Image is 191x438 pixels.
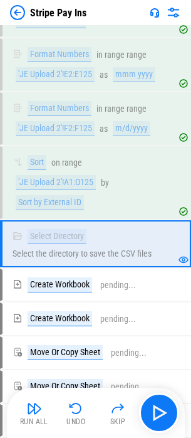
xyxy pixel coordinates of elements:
[126,104,147,114] div: range
[27,401,42,416] img: Run All
[110,418,126,425] div: Skip
[100,280,136,290] div: pending...
[28,345,103,360] div: Move Or Copy Sheet
[100,314,136,324] div: pending...
[110,401,125,416] img: Skip
[113,67,155,82] div: mmm yyyy
[28,101,91,116] div: Format Numbers
[28,155,46,170] div: Sort
[28,229,86,244] div: Select Directory
[149,403,169,423] img: Main button
[96,104,125,114] div: in range
[126,50,147,60] div: range
[20,418,48,425] div: Run All
[111,348,147,358] div: pending...
[101,178,109,188] div: by
[111,382,147,392] div: pending...
[166,5,181,20] img: Settings menu
[16,67,95,82] div: 'JE Upload 2'!E2:E125
[30,7,86,19] div: Stripe Pay Ins
[13,229,165,259] div: Select the directory to save the CSV files
[98,398,138,428] button: Skip
[14,398,54,428] button: Run All
[16,175,96,190] div: 'JE Upload 2'!A1:O125
[113,121,150,136] div: m/d/yyyy
[96,50,125,60] div: in range
[28,47,91,62] div: Format Numbers
[28,379,103,394] div: Move Or Copy Sheet
[68,401,83,416] img: Undo
[51,158,60,168] div: on
[10,5,25,20] img: Back
[16,195,84,210] div: Sort by External ID
[28,311,92,326] div: Create Workbook
[100,124,108,134] div: as
[62,158,82,168] div: range
[16,121,95,136] div: 'JE Upload 2'!F2:F125
[100,70,108,80] div: as
[66,418,85,425] div: Undo
[56,398,96,428] button: Undo
[150,8,160,18] img: Support
[28,277,92,292] div: Create Workbook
